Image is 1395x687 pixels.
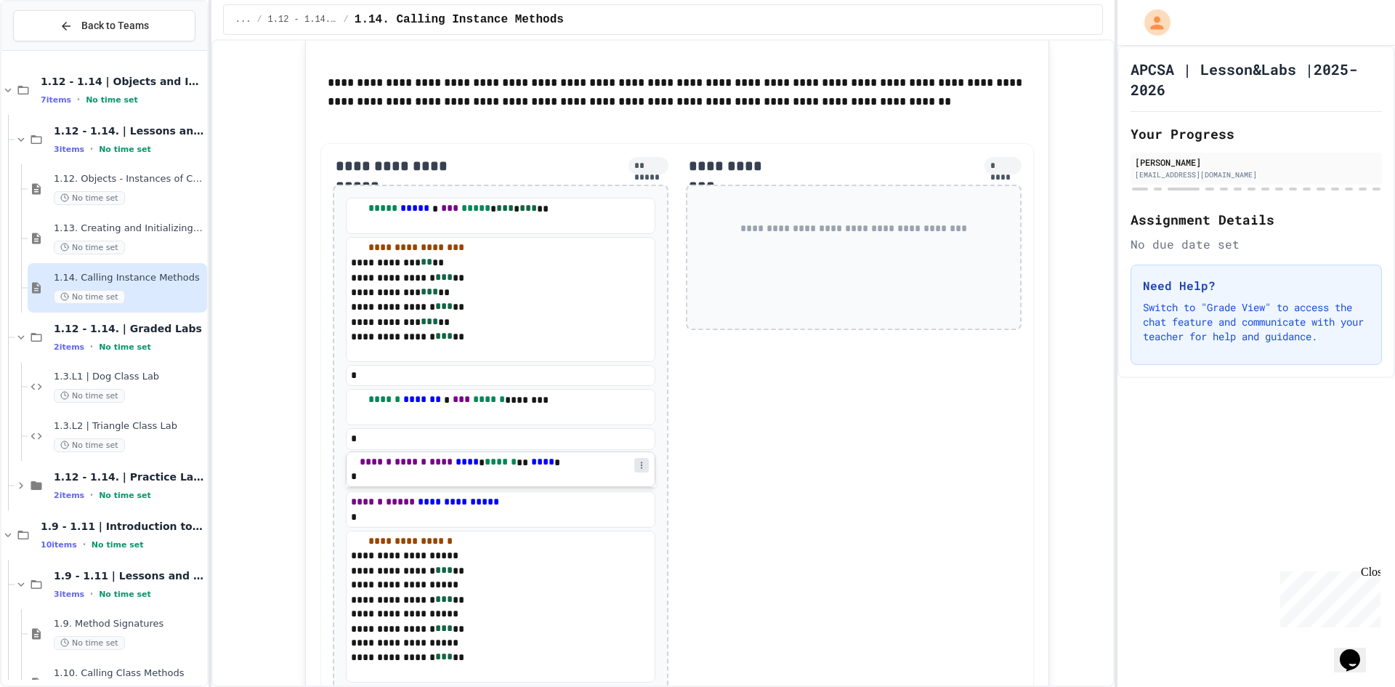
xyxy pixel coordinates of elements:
[256,14,262,25] span: /
[235,14,251,25] span: ...
[54,590,84,599] span: 3 items
[54,618,204,630] span: 1.9. Method Signatures
[1334,629,1380,672] iframe: chat widget
[90,341,93,353] span: •
[54,342,84,352] span: 2 items
[54,222,204,235] span: 1.13. Creating and Initializing Objects: Constructors
[54,667,204,680] span: 1.10. Calling Class Methods
[90,588,93,600] span: •
[54,569,204,582] span: 1.9 - 1.11 | Lessons and Notes
[41,75,204,88] span: 1.12 - 1.14 | Objects and Instances of Classes
[54,420,204,433] span: 1.3.L2 | Triangle Class Lab
[86,95,138,105] span: No time set
[99,491,151,500] span: No time set
[1143,300,1370,344] p: Switch to "Grade View" to access the chat feature and communicate with your teacher for help and ...
[99,342,151,352] span: No time set
[1135,156,1378,169] div: [PERSON_NAME]
[54,389,125,403] span: No time set
[1131,209,1382,230] h2: Assignment Details
[1131,59,1382,100] h1: APCSA | Lesson&Labs |2025-2026
[6,6,100,92] div: Chat with us now!Close
[54,470,204,483] span: 1.12 - 1.14. | Practice Labs
[13,10,195,41] button: Back to Teams
[1143,277,1370,294] h3: Need Help?
[54,491,84,500] span: 2 items
[77,94,80,105] span: •
[90,489,93,501] span: •
[54,438,125,452] span: No time set
[41,95,71,105] span: 7 items
[54,191,125,205] span: No time set
[92,540,144,550] span: No time set
[1131,236,1382,253] div: No due date set
[99,145,151,154] span: No time set
[355,11,564,28] span: 1.14. Calling Instance Methods
[83,539,86,550] span: •
[1135,169,1378,180] div: [EMAIL_ADDRESS][DOMAIN_NAME]
[90,143,93,155] span: •
[81,18,149,33] span: Back to Teams
[54,636,125,650] span: No time set
[41,540,77,550] span: 10 items
[99,590,151,599] span: No time set
[54,371,204,383] span: 1.3.L1 | Dog Class Lab
[1131,124,1382,144] h2: Your Progress
[268,14,338,25] span: 1.12 - 1.14. | Lessons and Notes
[54,124,204,137] span: 1.12 - 1.14. | Lessons and Notes
[54,272,204,284] span: 1.14. Calling Instance Methods
[54,322,204,335] span: 1.12 - 1.14. | Graded Labs
[41,520,204,533] span: 1.9 - 1.11 | Introduction to Methods
[54,241,125,254] span: No time set
[54,173,204,185] span: 1.12. Objects - Instances of Classes
[54,290,125,304] span: No time set
[1129,6,1174,39] div: My Account
[344,14,349,25] span: /
[54,145,84,154] span: 3 items
[1274,566,1380,627] iframe: chat widget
